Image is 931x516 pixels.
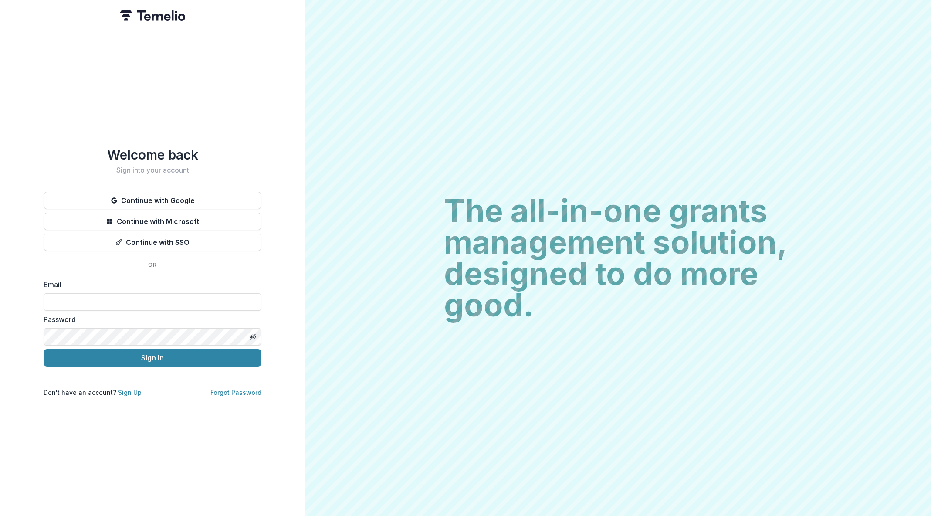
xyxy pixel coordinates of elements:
[44,314,256,325] label: Password
[44,192,261,209] button: Continue with Google
[44,234,261,251] button: Continue with SSO
[44,147,261,163] h1: Welcome back
[44,166,261,174] h2: Sign into your account
[44,279,256,290] label: Email
[44,213,261,230] button: Continue with Microsoft
[44,388,142,397] p: Don't have an account?
[120,10,185,21] img: Temelio
[118,389,142,396] a: Sign Up
[210,389,261,396] a: Forgot Password
[246,330,260,344] button: Toggle password visibility
[44,349,261,367] button: Sign In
